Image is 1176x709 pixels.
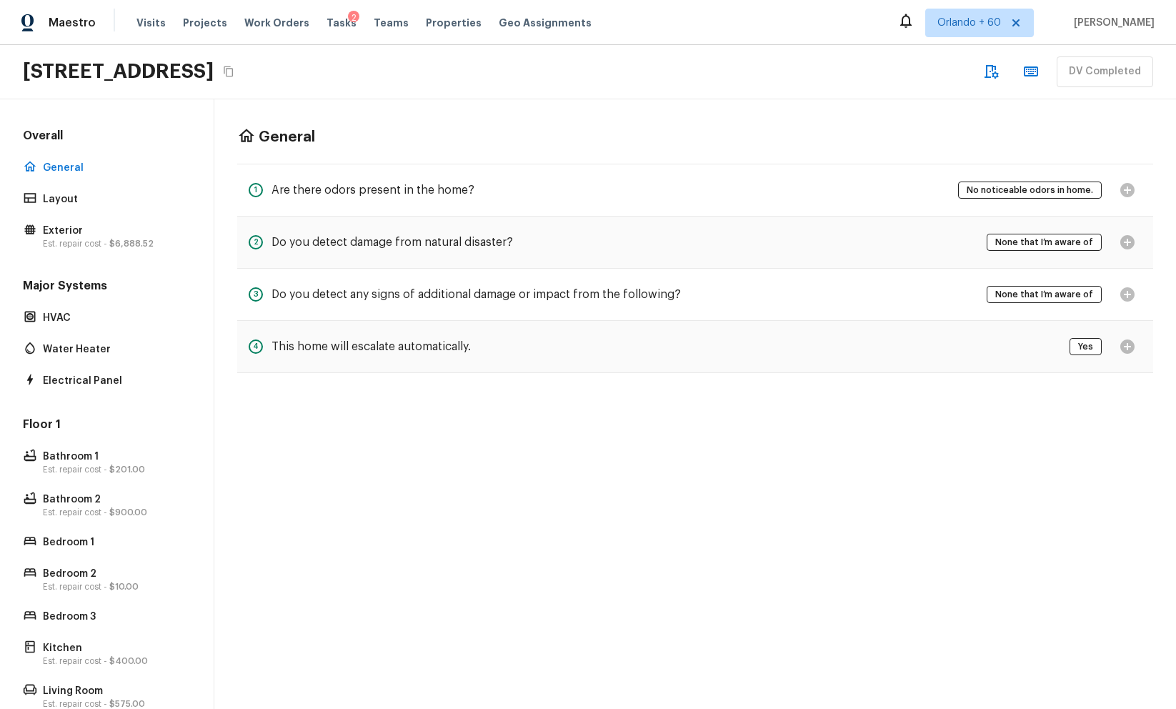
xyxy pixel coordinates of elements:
[43,464,185,475] p: Est. repair cost -
[43,492,185,507] p: Bathroom 2
[271,234,513,250] h5: Do you detect damage from natural disaster?
[426,16,482,30] span: Properties
[43,342,185,357] p: Water Heater
[327,18,357,28] span: Tasks
[499,16,592,30] span: Geo Assignments
[109,239,154,248] span: $6,888.52
[271,287,681,302] h5: Do you detect any signs of additional damage or impact from the following?
[271,339,471,354] h5: This home will escalate automatically.
[249,235,263,249] div: 2
[43,567,185,581] p: Bedroom 2
[43,684,185,698] p: Living Room
[43,450,185,464] p: Bathroom 1
[23,59,214,84] h2: [STREET_ADDRESS]
[249,287,263,302] div: 3
[244,16,309,30] span: Work Orders
[43,535,185,550] p: Bedroom 1
[109,700,145,708] span: $575.00
[20,417,194,435] h5: Floor 1
[348,11,359,25] div: 2
[20,128,194,147] h5: Overall
[249,339,263,354] div: 4
[183,16,227,30] span: Projects
[43,655,185,667] p: Est. repair cost -
[1068,16,1155,30] span: [PERSON_NAME]
[109,508,147,517] span: $900.00
[136,16,166,30] span: Visits
[43,238,185,249] p: Est. repair cost -
[43,641,185,655] p: Kitchen
[20,278,194,297] h5: Major Systems
[990,235,1098,249] span: None that I’m aware of
[219,62,238,81] button: Copy Address
[990,287,1098,302] span: None that I’m aware of
[43,581,185,593] p: Est. repair cost -
[271,182,474,198] h5: Are there odors present in the home?
[49,16,96,30] span: Maestro
[43,374,185,388] p: Electrical Panel
[109,657,148,665] span: $400.00
[109,465,145,474] span: $201.00
[259,128,315,147] h4: General
[937,16,1001,30] span: Orlando + 60
[43,161,185,175] p: General
[43,311,185,325] p: HVAC
[249,183,263,197] div: 1
[43,507,185,518] p: Est. repair cost -
[109,582,139,591] span: $10.00
[962,183,1098,197] span: No noticeable odors in home.
[43,610,185,624] p: Bedroom 3
[374,16,409,30] span: Teams
[43,224,185,238] p: Exterior
[1073,339,1098,354] span: Yes
[43,192,185,207] p: Layout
